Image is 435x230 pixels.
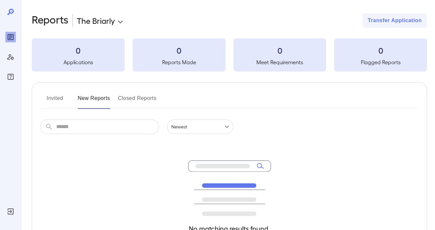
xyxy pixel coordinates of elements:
h5: Flagged Reports [334,58,427,66]
div: Reports [5,32,16,42]
div: Log Out [5,206,16,217]
p: The Briarly [77,15,115,26]
h2: Reports [32,13,68,28]
h3: 0 [32,45,125,56]
h5: Applications [32,58,125,66]
button: Transfer Application [363,13,427,28]
div: Manage Users [5,52,16,62]
div: Newest [167,119,233,134]
h5: Reports Made [133,58,226,66]
summary: 0Applications0Reports Made0Meet Requirements0Flagged Reports [32,38,427,71]
div: FAQ [5,71,16,82]
h3: 0 [234,45,326,56]
button: New Reports [78,93,110,109]
button: Invited [40,93,70,109]
h3: 0 [133,45,226,56]
h3: 0 [334,45,427,56]
h5: Meet Requirements [234,58,326,66]
button: Closed Reports [118,93,157,109]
